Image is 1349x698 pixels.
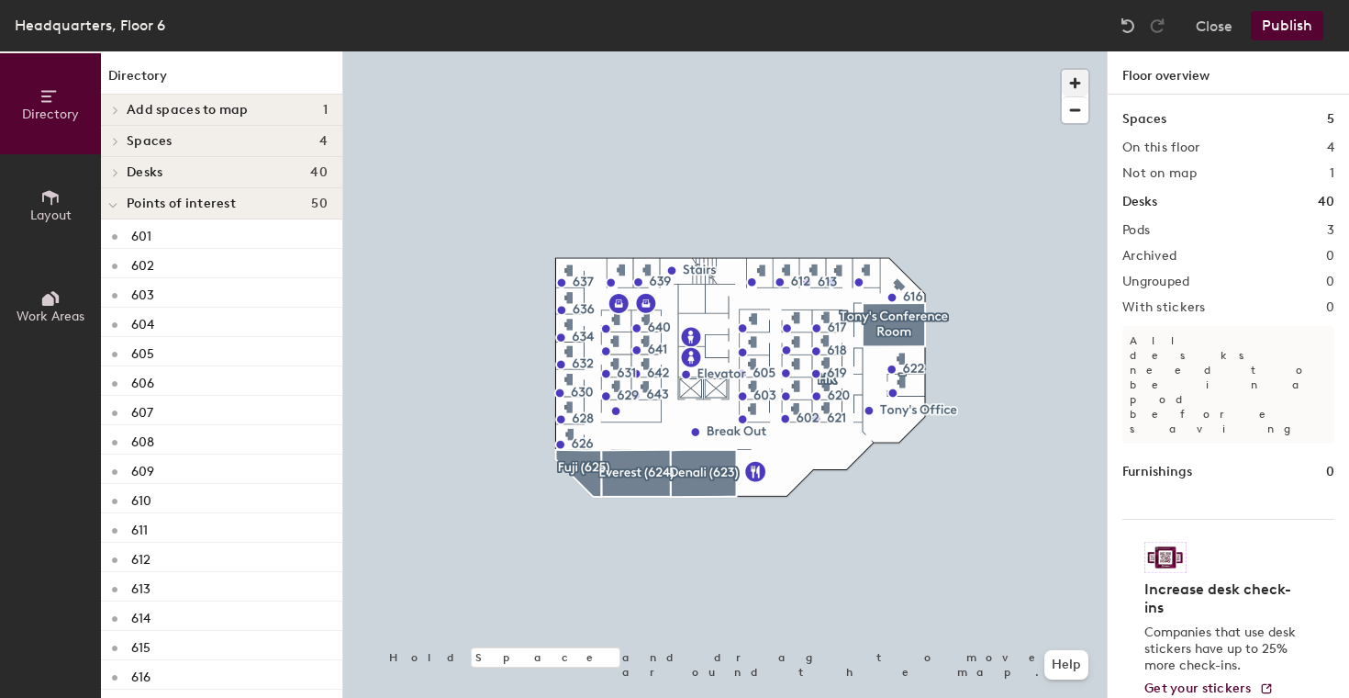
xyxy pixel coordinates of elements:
p: 605 [131,341,154,362]
h1: Desks [1122,192,1157,212]
span: Directory [22,107,79,122]
h1: Floor overview [1108,51,1349,95]
p: 612 [131,546,151,568]
span: 4 [319,134,328,149]
h1: Furnishings [1122,462,1192,482]
a: Get your stickers [1144,681,1274,697]
h2: Pods [1122,223,1150,238]
img: Sticker logo [1144,542,1187,573]
h2: Ungrouped [1122,275,1190,289]
p: 609 [131,458,154,479]
p: All desks need to be in a pod before saving [1122,326,1334,444]
p: 611 [131,517,148,538]
h2: On this floor [1122,141,1200,155]
h1: Directory [101,66,342,95]
h2: 4 [1327,141,1334,155]
h2: 1 [1330,166,1334,181]
span: Spaces [127,134,173,149]
p: 604 [131,311,154,332]
h2: 0 [1326,275,1334,289]
span: 50 [311,197,328,211]
span: Points of interest [127,197,236,211]
h4: Increase desk check-ins [1144,580,1301,617]
span: Work Areas [17,309,84,324]
span: 1 [323,103,328,118]
span: Add spaces to map [127,103,249,118]
h1: Spaces [1122,109,1166,129]
span: Desks [127,165,162,180]
p: 606 [131,370,154,391]
h2: 0 [1326,300,1334,315]
p: 602 [131,253,154,274]
button: Close [1196,11,1232,40]
p: 613 [131,576,151,597]
p: 616 [131,664,151,685]
button: Help [1044,650,1088,680]
h2: With stickers [1122,300,1206,315]
span: 40 [310,165,328,180]
h2: Archived [1122,249,1176,264]
span: Get your stickers [1144,681,1252,696]
p: 608 [131,429,154,450]
p: 615 [131,635,151,656]
p: 614 [131,605,151,626]
p: 603 [131,282,154,303]
div: Headquarters, Floor 6 [15,14,165,37]
h2: Not on map [1122,166,1197,181]
button: Publish [1251,11,1323,40]
p: 601 [131,223,151,244]
h1: 40 [1318,192,1334,212]
p: Companies that use desk stickers have up to 25% more check-ins. [1144,625,1301,674]
h2: 0 [1326,249,1334,264]
h1: 5 [1327,109,1334,129]
p: 607 [131,400,153,421]
span: Layout [30,208,72,223]
h2: 3 [1327,223,1334,238]
img: Redo [1148,17,1166,35]
img: Undo [1119,17,1137,35]
h1: 0 [1326,462,1334,482]
p: 610 [131,488,151,509]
